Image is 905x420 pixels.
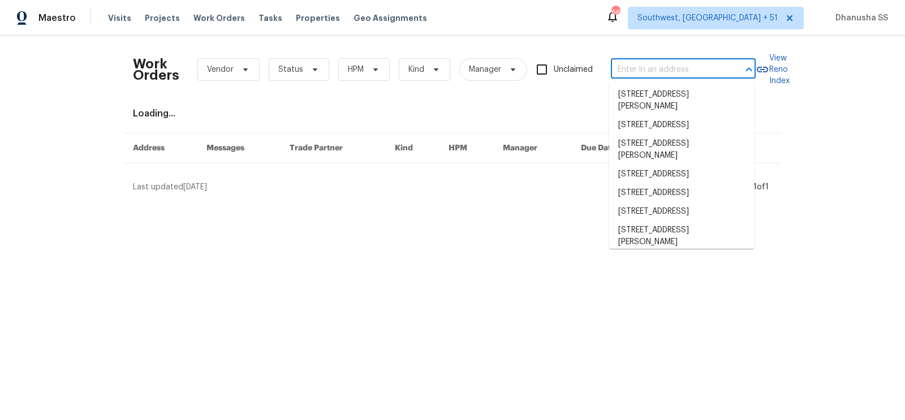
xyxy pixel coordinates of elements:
th: Due Date [572,133,650,163]
span: Unclaimed [554,64,593,76]
div: Loading... [133,108,772,119]
span: Manager [469,64,501,75]
div: Last updated [133,181,750,193]
th: Address [124,133,197,163]
span: Maestro [38,12,76,24]
li: [STREET_ADDRESS][PERSON_NAME] [609,135,754,165]
li: [STREET_ADDRESS] [609,184,754,202]
div: 1 of 1 [753,181,769,193]
a: View Reno Index [756,53,790,86]
span: Properties [296,12,340,24]
th: HPM [439,133,494,163]
span: Kind [408,64,424,75]
span: Dhanusha SS [831,12,888,24]
span: Status [278,64,303,75]
li: [STREET_ADDRESS] [609,116,754,135]
th: Manager [494,133,572,163]
li: [STREET_ADDRESS] [609,202,754,221]
button: Close [741,62,757,77]
span: HPM [348,64,364,75]
span: Tasks [258,14,282,22]
h2: Work Orders [133,58,179,81]
span: Work Orders [193,12,245,24]
th: Kind [386,133,439,163]
span: Visits [108,12,131,24]
span: Southwest, [GEOGRAPHIC_DATA] + 51 [637,12,778,24]
li: [STREET_ADDRESS][PERSON_NAME] [609,221,754,252]
th: Messages [197,133,281,163]
input: Enter in an address [611,61,724,79]
span: Vendor [207,64,234,75]
span: [DATE] [183,183,207,191]
span: Geo Assignments [354,12,427,24]
span: Projects [145,12,180,24]
div: 666 [611,7,619,18]
li: [STREET_ADDRESS] [609,165,754,184]
li: [STREET_ADDRESS][PERSON_NAME] [609,85,754,116]
th: Trade Partner [281,133,386,163]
